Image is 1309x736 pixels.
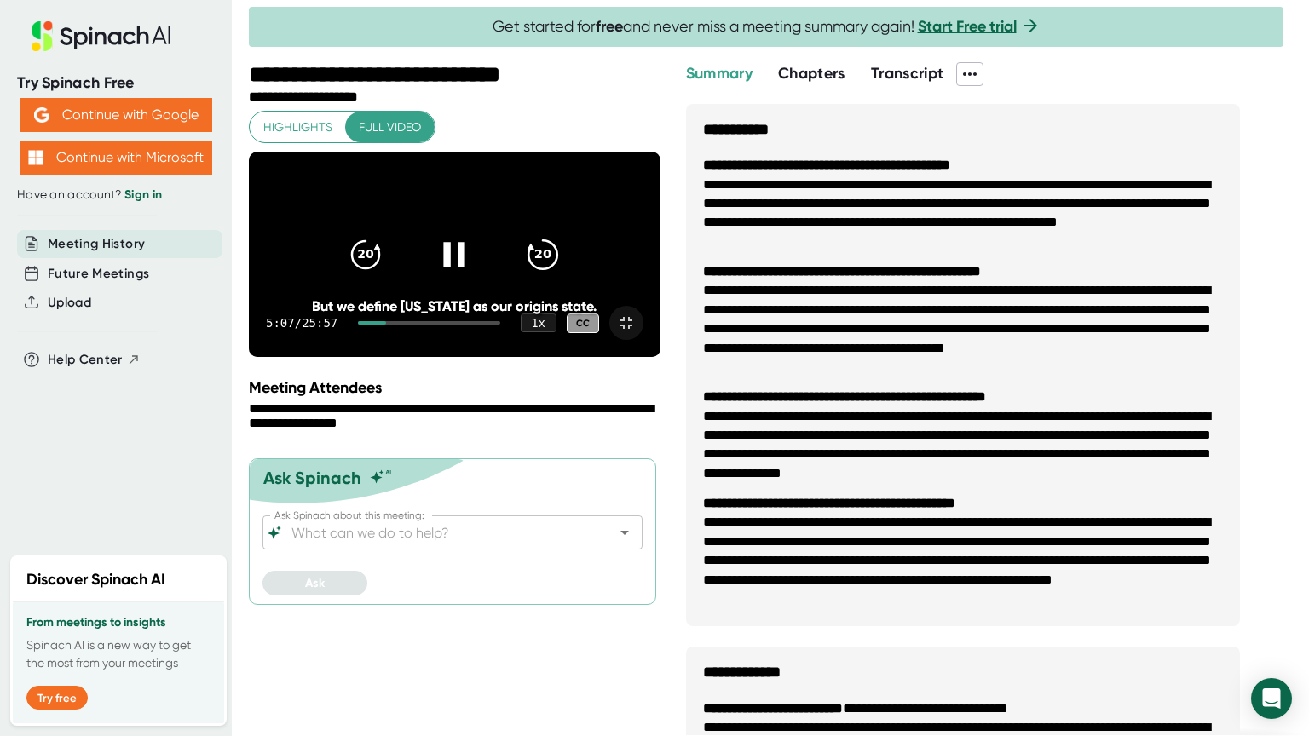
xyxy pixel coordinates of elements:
[262,571,367,595] button: Ask
[345,112,435,143] button: Full video
[266,316,337,330] div: 5:07 / 25:57
[48,264,149,284] button: Future Meetings
[778,64,845,83] span: Chapters
[48,350,123,370] span: Help Center
[34,107,49,123] img: Aehbyd4JwY73AAAAAElFTkSuQmCC
[48,350,141,370] button: Help Center
[48,234,145,254] button: Meeting History
[17,187,215,203] div: Have an account?
[26,636,210,672] p: Spinach AI is a new way to get the most from your meetings
[1251,678,1292,719] div: Open Intercom Messenger
[567,313,599,333] div: CC
[290,298,619,314] div: But we define [US_STATE] as our origins state.
[686,62,753,85] button: Summary
[26,686,88,710] button: Try free
[288,520,587,544] input: What can we do to help?
[263,117,332,138] span: Highlights
[26,616,210,630] h3: From meetings to insights
[871,62,944,85] button: Transcript
[48,293,91,313] button: Upload
[249,378,665,397] div: Meeting Attendees
[596,17,623,36] b: free
[17,73,215,93] div: Try Spinach Free
[493,17,1041,37] span: Get started for and never miss a meeting summary again!
[124,187,162,202] a: Sign in
[871,64,944,83] span: Transcript
[918,17,1017,36] a: Start Free trial
[359,117,421,138] span: Full video
[521,313,556,332] div: 1 x
[20,98,212,132] button: Continue with Google
[778,62,845,85] button: Chapters
[613,520,637,544] button: Open
[686,64,753,83] span: Summary
[20,141,212,175] button: Continue with Microsoft
[250,112,346,143] button: Highlights
[305,576,325,590] span: Ask
[26,568,165,591] h2: Discover Spinach AI
[263,468,361,488] div: Ask Spinach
